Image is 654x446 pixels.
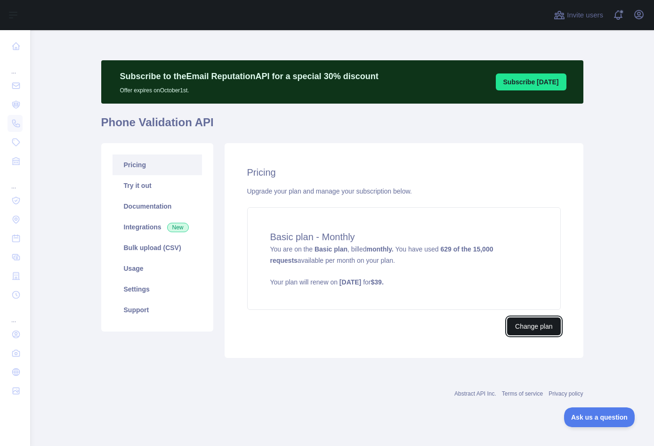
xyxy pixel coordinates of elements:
[113,279,202,300] a: Settings
[315,245,347,253] strong: Basic plan
[270,230,538,243] h4: Basic plan - Monthly
[567,10,603,21] span: Invite users
[120,70,379,83] p: Subscribe to the Email Reputation API for a special 30 % discount
[113,196,202,217] a: Documentation
[8,305,23,324] div: ...
[113,175,202,196] a: Try it out
[8,57,23,75] div: ...
[113,258,202,279] a: Usage
[502,390,543,397] a: Terms of service
[496,73,566,90] button: Subscribe [DATE]
[8,171,23,190] div: ...
[247,187,561,196] div: Upgrade your plan and manage your subscription below.
[552,8,605,23] button: Invite users
[549,390,583,397] a: Privacy policy
[564,407,635,427] iframe: Toggle Customer Support
[120,83,379,94] p: Offer expires on October 1st.
[167,223,189,232] span: New
[371,278,384,286] strong: $ 39 .
[113,217,202,237] a: Integrations New
[247,166,561,179] h2: Pricing
[270,277,538,287] p: Your plan will renew on for
[113,154,202,175] a: Pricing
[507,317,560,335] button: Change plan
[270,245,538,287] span: You are on the , billed You have used available per month on your plan.
[113,300,202,320] a: Support
[339,278,361,286] strong: [DATE]
[454,390,496,397] a: Abstract API Inc.
[113,237,202,258] a: Bulk upload (CSV)
[366,245,393,253] strong: monthly.
[101,115,583,138] h1: Phone Validation API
